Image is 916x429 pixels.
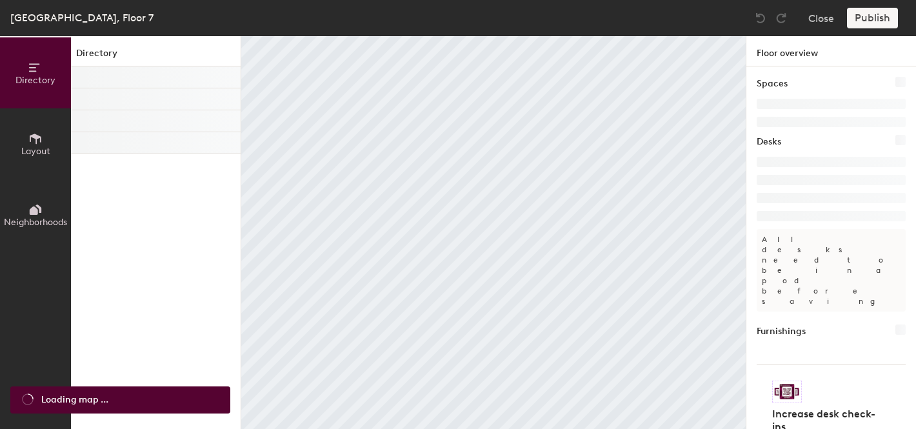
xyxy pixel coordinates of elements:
div: [GEOGRAPHIC_DATA], Floor 7 [10,10,154,26]
button: Close [808,8,834,28]
h1: Furnishings [757,324,806,339]
span: Neighborhoods [4,217,67,228]
h1: Floor overview [746,36,916,66]
h1: Directory [71,46,241,66]
span: Loading map ... [41,393,108,407]
span: Directory [15,75,55,86]
h1: Desks [757,135,781,149]
img: Redo [775,12,788,25]
img: Undo [754,12,767,25]
span: Layout [21,146,50,157]
p: All desks need to be in a pod before saving [757,229,906,312]
h1: Spaces [757,77,788,91]
img: Sticker logo [772,381,802,403]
